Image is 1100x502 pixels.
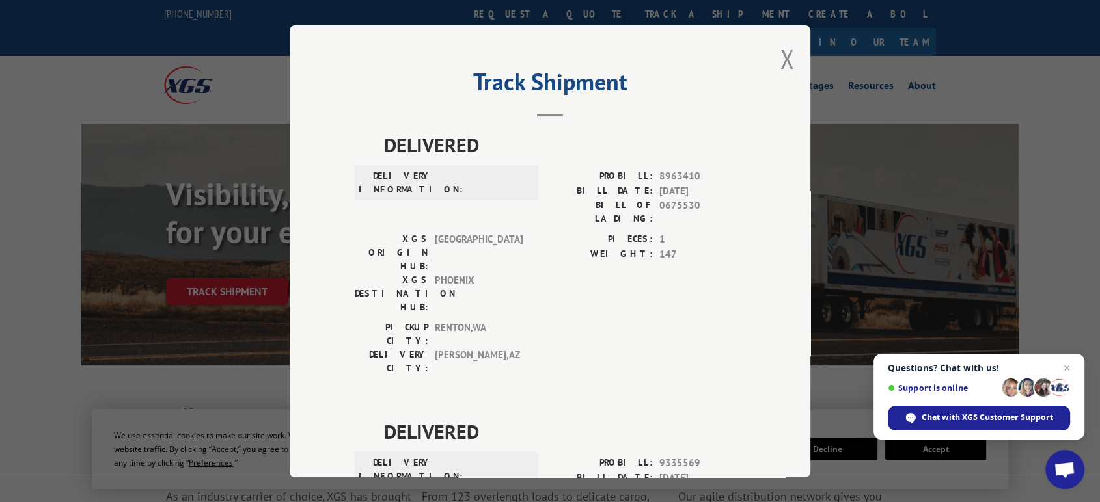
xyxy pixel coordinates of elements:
[1045,450,1084,489] a: Open chat
[384,130,745,159] span: DELIVERED
[659,198,745,226] span: 0675530
[355,348,428,375] label: DELIVERY CITY:
[888,406,1070,430] span: Chat with XGS Customer Support
[550,456,653,471] label: PROBILL:
[355,232,428,273] label: XGS ORIGIN HUB:
[550,470,653,485] label: BILL DATE:
[550,198,653,226] label: BILL OF LADING:
[922,412,1053,423] span: Chat with XGS Customer Support
[384,417,745,446] span: DELIVERED
[550,246,653,261] label: WEIGHT:
[550,169,653,184] label: PROBILL:
[888,363,1070,373] span: Questions? Chat with us!
[659,246,745,261] span: 147
[888,383,997,393] span: Support is online
[659,183,745,198] span: [DATE]
[359,456,432,483] label: DELIVERY INFORMATION:
[435,232,523,273] span: [GEOGRAPHIC_DATA]
[659,456,745,471] span: 9335569
[435,348,523,375] span: [PERSON_NAME] , AZ
[659,169,745,184] span: 8963410
[355,273,428,314] label: XGS DESTINATION HUB:
[659,232,745,247] span: 1
[659,470,745,485] span: [DATE]
[550,232,653,247] label: PIECES:
[550,183,653,198] label: BILL DATE:
[359,169,432,196] label: DELIVERY INFORMATION:
[435,273,523,314] span: PHOENIX
[780,42,794,76] button: Close modal
[355,73,745,98] h2: Track Shipment
[355,321,428,348] label: PICKUP CITY:
[435,321,523,348] span: RENTON , WA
